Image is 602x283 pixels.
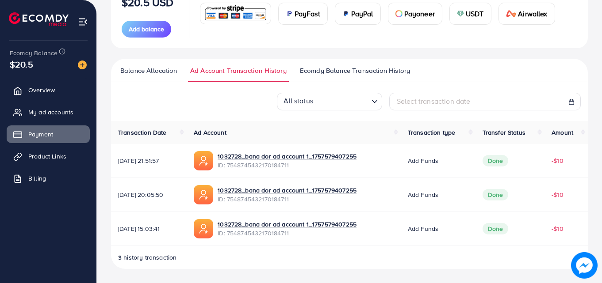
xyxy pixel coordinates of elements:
[518,8,547,19] span: Airwallex
[408,190,438,199] span: Add funds
[203,4,268,23] img: card
[483,223,509,234] span: Done
[278,3,328,25] a: cardPayFast
[483,128,525,137] span: Transfer Status
[457,10,464,17] img: card
[218,195,357,204] span: ID: 7548745432170184711
[388,3,442,25] a: cardPayoneer
[218,161,357,170] span: ID: 7548745432170184711
[571,252,598,279] img: image
[282,93,315,108] span: All status
[408,128,456,137] span: Transaction type
[552,190,564,199] span: -$10
[118,128,167,137] span: Transaction Date
[408,156,438,165] span: Add funds
[483,189,509,200] span: Done
[28,108,73,117] span: My ad accounts
[28,130,53,139] span: Payment
[316,94,368,108] input: Search for option
[449,3,491,25] a: cardUSDT
[7,125,90,143] a: Payment
[351,8,373,19] span: PayPal
[218,229,357,238] span: ID: 7548745432170184711
[466,8,484,19] span: USDT
[408,224,438,233] span: Add funds
[28,86,55,94] span: Overview
[552,224,564,233] span: -$10
[118,224,180,233] span: [DATE] 15:03:41
[483,155,509,166] span: Done
[118,253,176,262] span: 3 history transaction
[295,8,320,19] span: PayFast
[7,103,90,121] a: My ad accounts
[194,219,213,238] img: ic-ads-acc.e4c84228.svg
[342,10,349,17] img: card
[300,66,410,75] span: Ecomdy Balance Transaction History
[277,93,382,110] div: Search for option
[122,21,171,38] button: Add balance
[7,170,90,187] a: Billing
[10,49,58,57] span: Ecomdy Balance
[78,60,87,69] img: image
[498,3,555,25] a: cardAirwallex
[28,174,46,183] span: Billing
[7,147,90,165] a: Product Links
[552,156,564,165] span: -$10
[194,128,226,137] span: Ad Account
[10,58,33,71] span: $20.5
[395,10,403,17] img: card
[118,156,180,165] span: [DATE] 21:51:57
[194,185,213,204] img: ic-ads-acc.e4c84228.svg
[118,190,180,199] span: [DATE] 20:05:50
[397,96,471,106] span: Select transaction date
[218,152,357,161] a: 1032728_bana dor ad account 1_1757579407255
[218,220,357,229] a: 1032728_bana dor ad account 1_1757579407255
[200,3,271,24] a: card
[404,8,435,19] span: Payoneer
[28,152,66,161] span: Product Links
[129,25,164,34] span: Add balance
[552,128,573,137] span: Amount
[194,151,213,170] img: ic-ads-acc.e4c84228.svg
[78,17,88,27] img: menu
[218,186,357,195] a: 1032728_bana dor ad account 1_1757579407255
[9,12,69,26] img: logo
[190,66,287,75] span: Ad Account Transaction History
[7,81,90,99] a: Overview
[286,10,293,17] img: card
[506,10,517,17] img: card
[120,66,177,75] span: Balance Allocation
[335,3,381,25] a: cardPayPal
